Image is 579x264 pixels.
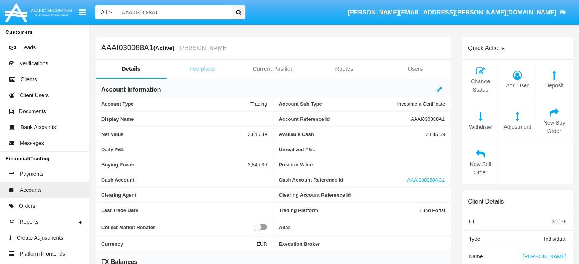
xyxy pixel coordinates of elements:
span: Net Value [101,131,248,137]
span: AAAI030088A1 [411,116,445,122]
span: New Sell Order [466,160,495,177]
span: Account Reference Id [279,116,411,122]
span: New Buy Order [540,119,569,135]
span: 30088 [552,218,566,224]
span: Execution Broker [279,241,445,247]
span: ID [469,218,474,224]
small: [PERSON_NAME] [177,45,229,51]
a: Users [380,60,451,78]
span: Account Sub Type [279,101,397,107]
span: Investment Certificate [397,101,445,107]
span: Last Trade Date [101,207,267,213]
div: (Active) [153,44,177,52]
a: Details [96,60,167,78]
span: Accounts [20,186,42,194]
span: EUR [257,241,267,247]
span: Clearing Agent [101,192,267,198]
span: Payments [20,170,43,178]
span: Name [469,253,483,259]
span: Deposit [540,82,569,90]
a: AAAI030088AC1 [407,177,445,183]
span: Cash Account Reference Id [279,177,407,183]
span: Verifications [19,60,48,68]
span: Collect Market Rebates [101,223,254,232]
input: Search [118,5,230,19]
span: Position Value [279,162,445,168]
span: Leads [21,44,36,52]
span: 2,845.39 [248,131,267,137]
span: Unrealized P&L [279,147,445,152]
span: 2,845.39 [426,131,445,137]
span: Type [469,236,480,242]
span: Currency [101,241,257,247]
span: Change Status [466,77,495,94]
span: Withdraw [466,123,495,131]
img: Logo image [4,1,73,24]
span: Adjustment [503,123,532,131]
span: [PERSON_NAME] [523,253,566,259]
span: 2,845.39 [248,162,267,168]
h6: Quick Actions [468,44,505,52]
span: Orders [19,202,35,210]
span: Account Type [101,101,250,107]
span: Buying Power [101,162,248,168]
span: Daily P&L [101,147,267,152]
span: Create Adjustments [17,234,63,242]
span: Bank Accounts [21,123,56,131]
span: [PERSON_NAME][EMAIL_ADDRESS][PERSON_NAME][DOMAIN_NAME] [348,9,557,16]
h6: Client Details [468,198,504,205]
a: Routes [309,60,380,78]
a: Fee plans [167,60,238,78]
a: Current Position [238,60,309,78]
span: Fund Portal [419,207,445,213]
a: All [95,8,118,16]
span: Clients [21,76,37,84]
span: Available Cash [279,131,426,137]
span: Alias [279,223,445,232]
span: Individual [544,236,566,242]
span: Client Users [20,92,49,100]
span: Reports [20,218,38,226]
span: Platform Frontends [20,250,65,258]
span: All [101,9,107,15]
a: [PERSON_NAME][EMAIL_ADDRESS][PERSON_NAME][DOMAIN_NAME] [344,2,569,23]
span: Messages [20,139,44,147]
h6: Account Information [101,85,161,94]
span: Cash Account [101,177,267,183]
span: Trading Platform [279,207,419,213]
span: Add User [503,82,532,90]
span: Documents [19,107,46,115]
span: Display Name [101,116,267,122]
span: Clearing Account Reference Id [279,192,445,198]
h5: AAAI030088A1 [101,44,228,52]
span: Trading [250,101,267,107]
